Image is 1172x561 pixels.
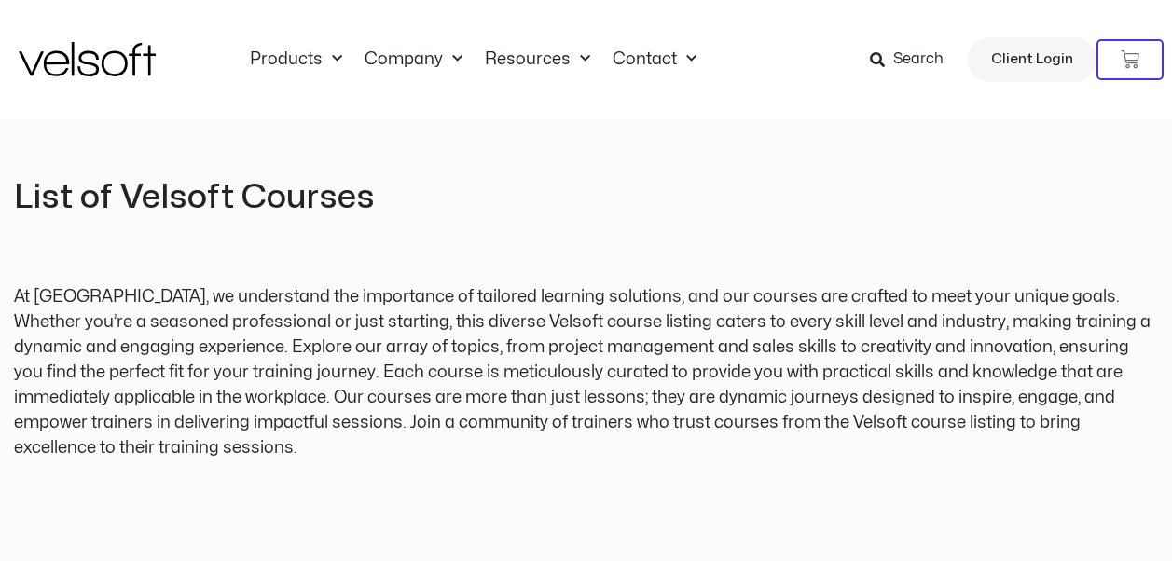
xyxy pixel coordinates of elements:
[870,44,957,75] a: Search
[474,49,601,70] a: ResourcesMenu Toggle
[968,37,1096,82] a: Client Login
[991,48,1073,72] span: Client Login
[14,176,582,220] h2: List of Velsoft Courses
[14,284,1158,460] p: At [GEOGRAPHIC_DATA], we understand the importance of tailored learning solutions, and our course...
[893,48,944,72] span: Search
[19,42,156,76] img: Velsoft Training Materials
[239,49,353,70] a: ProductsMenu Toggle
[239,49,708,70] nav: Menu
[601,49,708,70] a: ContactMenu Toggle
[353,49,474,70] a: CompanyMenu Toggle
